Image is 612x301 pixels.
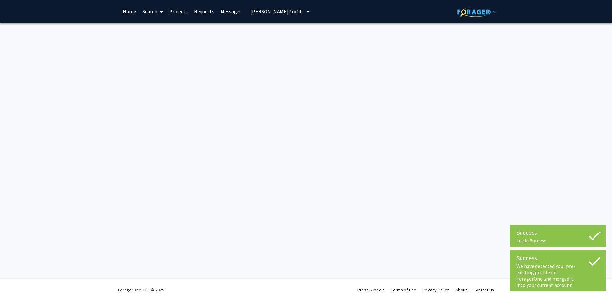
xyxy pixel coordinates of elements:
[473,287,494,293] a: Contact Us
[423,287,449,293] a: Privacy Policy
[217,0,245,23] a: Messages
[516,263,599,288] div: We have detected your pre-existing profile on ForagerOne and merged it into your current account.
[516,237,599,244] div: Login Success
[357,287,385,293] a: Press & Media
[118,279,164,301] div: ForagerOne, LLC © 2025
[457,7,497,17] img: ForagerOne Logo
[516,228,599,237] div: Success
[251,8,304,15] span: [PERSON_NAME] Profile
[191,0,217,23] a: Requests
[120,0,139,23] a: Home
[166,0,191,23] a: Projects
[516,253,599,263] div: Success
[139,0,166,23] a: Search
[391,287,416,293] a: Terms of Use
[455,287,467,293] a: About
